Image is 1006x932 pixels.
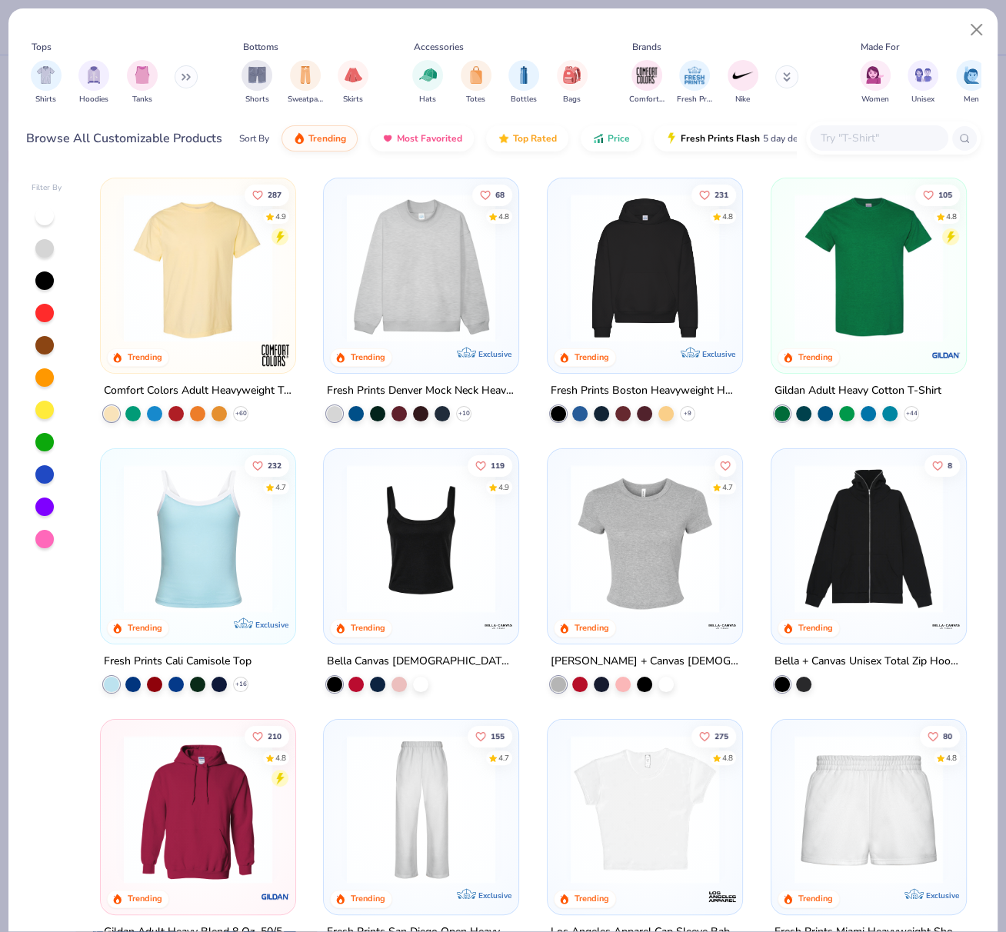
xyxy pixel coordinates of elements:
[707,880,738,911] img: Los Angeles Apparel logo
[691,184,736,205] button: Like
[691,725,736,747] button: Like
[268,732,281,740] span: 210
[245,725,289,747] button: Like
[79,94,108,105] span: Hoodies
[496,191,505,198] span: 68
[239,131,269,145] div: Sort By
[104,651,251,671] div: Fresh Prints Cali Camisole Top
[468,725,513,747] button: Like
[563,464,727,613] img: aa15adeb-cc10-480b-b531-6e6e449d5067
[491,461,505,469] span: 119
[635,64,658,87] img: Comfort Colors Image
[243,40,278,54] div: Bottoms
[275,752,286,764] div: 4.8
[499,211,510,222] div: 4.8
[127,60,158,105] div: filter for Tanks
[787,734,951,883] img: af8dff09-eddf-408b-b5dc-51145765dcf2
[245,94,269,105] span: Shorts
[632,40,661,54] div: Brands
[707,610,738,641] img: Bella + Canvas logo
[338,60,368,105] div: filter for Skirts
[920,725,960,747] button: Like
[860,60,891,105] button: filter button
[787,194,951,342] img: db319196-8705-402d-8b46-62aaa07ed94f
[498,132,510,145] img: TopRated.gif
[116,194,280,342] img: 029b8af0-80e6-406f-9fdc-fdf898547912
[268,461,281,469] span: 232
[557,60,588,105] div: filter for Bags
[508,60,539,105] button: filter button
[735,94,750,105] span: Nike
[35,94,56,105] span: Shirts
[275,481,286,493] div: 4.7
[381,132,394,145] img: most_fav.gif
[948,461,952,469] span: 8
[914,66,932,84] img: Unisex Image
[563,194,727,342] img: 91acfc32-fd48-4d6b-bdad-a4c1a30ac3fc
[288,60,323,105] div: filter for Sweatpants
[513,132,557,145] span: Top Rated
[461,60,491,105] button: filter button
[259,340,290,371] img: Comfort Colors logo
[861,40,899,54] div: Made For
[473,184,513,205] button: Like
[963,66,980,84] img: Men Image
[288,60,323,105] button: filter button
[722,752,733,764] div: 4.8
[132,94,152,105] span: Tanks
[915,184,960,205] button: Like
[654,125,831,151] button: Fresh Prints Flash5 day delivery
[235,679,246,688] span: + 16
[242,60,272,105] button: filter button
[288,94,323,105] span: Sweatpants
[508,60,539,105] div: filter for Bottles
[412,60,443,105] div: filter for Hats
[860,60,891,105] div: filter for Women
[414,40,464,54] div: Accessories
[461,60,491,105] div: filter for Totes
[281,125,358,151] button: Trending
[245,454,289,476] button: Like
[511,94,537,105] span: Bottles
[931,340,961,371] img: Gildan logo
[938,191,952,198] span: 105
[684,409,691,418] span: + 9
[683,64,706,87] img: Fresh Prints Image
[866,66,884,84] img: Women Image
[279,194,443,342] img: e55d29c3-c55d-459c-bfd9-9b1c499ab3c6
[242,60,272,105] div: filter for Shorts
[774,381,941,401] div: Gildan Adult Heavy Cotton T-Shirt
[931,610,961,641] img: Bella + Canvas logo
[774,651,963,671] div: Bella + Canvas Unisex Total Zip Hoodie
[551,651,739,671] div: [PERSON_NAME] + Canvas [DEMOGRAPHIC_DATA]' Micro Ribbed Baby Tee
[499,752,510,764] div: 4.7
[861,94,889,105] span: Women
[728,60,758,105] div: filter for Nike
[681,132,760,145] span: Fresh Prints Flash
[677,60,712,105] div: filter for Fresh Prints
[116,464,280,613] img: a25d9891-da96-49f3-a35e-76288174bf3a
[486,125,568,151] button: Top Rated
[563,66,580,84] img: Bags Image
[908,60,938,105] button: filter button
[339,734,503,883] img: df5250ff-6f61-4206-a12c-24931b20f13c
[268,191,281,198] span: 287
[715,454,736,476] button: Like
[345,66,362,84] img: Skirts Image
[728,60,758,105] button: filter button
[956,60,987,105] div: filter for Men
[629,60,665,105] div: filter for Comfort Colors
[629,94,665,105] span: Comfort Colors
[702,349,735,359] span: Exclusive
[339,464,503,613] img: 8af284bf-0d00-45ea-9003-ce4b9a3194ad
[297,66,314,84] img: Sweatpants Image
[78,60,109,105] button: filter button
[905,409,917,418] span: + 44
[248,66,266,84] img: Shorts Image
[964,94,979,105] span: Men
[629,60,665,105] button: filter button
[32,40,52,54] div: Tops
[419,66,437,84] img: Hats Image
[293,132,305,145] img: trending.gif
[478,890,511,900] span: Exclusive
